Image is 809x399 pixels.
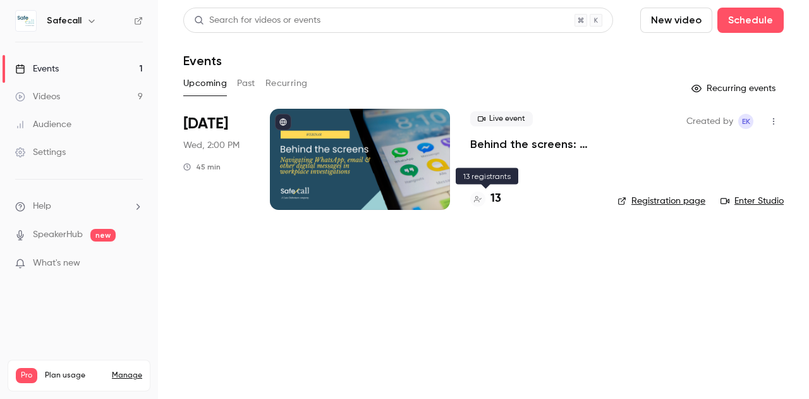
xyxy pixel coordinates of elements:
[90,229,116,242] span: new
[470,190,501,207] a: 13
[33,200,51,213] span: Help
[15,200,143,213] li: help-dropdown-opener
[128,258,143,269] iframe: Noticeable Trigger
[45,371,104,381] span: Plan usage
[15,63,59,75] div: Events
[721,195,784,207] a: Enter Studio
[183,73,227,94] button: Upcoming
[15,90,60,103] div: Videos
[686,78,784,99] button: Recurring events
[742,114,750,129] span: EK
[183,114,228,134] span: [DATE]
[717,8,784,33] button: Schedule
[47,15,82,27] h6: Safecall
[470,137,597,152] a: Behind the screens: navigating WhatsApp, email & other digital messages in workplace investigations
[470,111,533,126] span: Live event
[686,114,733,129] span: Created by
[738,114,753,129] span: Emma` Koster
[16,11,36,31] img: Safecall
[33,257,80,270] span: What's new
[237,73,255,94] button: Past
[183,139,240,152] span: Wed, 2:00 PM
[183,162,221,172] div: 45 min
[16,368,37,383] span: Pro
[33,228,83,242] a: SpeakerHub
[194,14,320,27] div: Search for videos or events
[640,8,712,33] button: New video
[617,195,705,207] a: Registration page
[15,118,71,131] div: Audience
[15,146,66,159] div: Settings
[183,53,222,68] h1: Events
[490,190,501,207] h4: 13
[112,371,142,381] a: Manage
[183,109,250,210] div: Oct 8 Wed, 2:00 PM (Europe/London)
[265,73,308,94] button: Recurring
